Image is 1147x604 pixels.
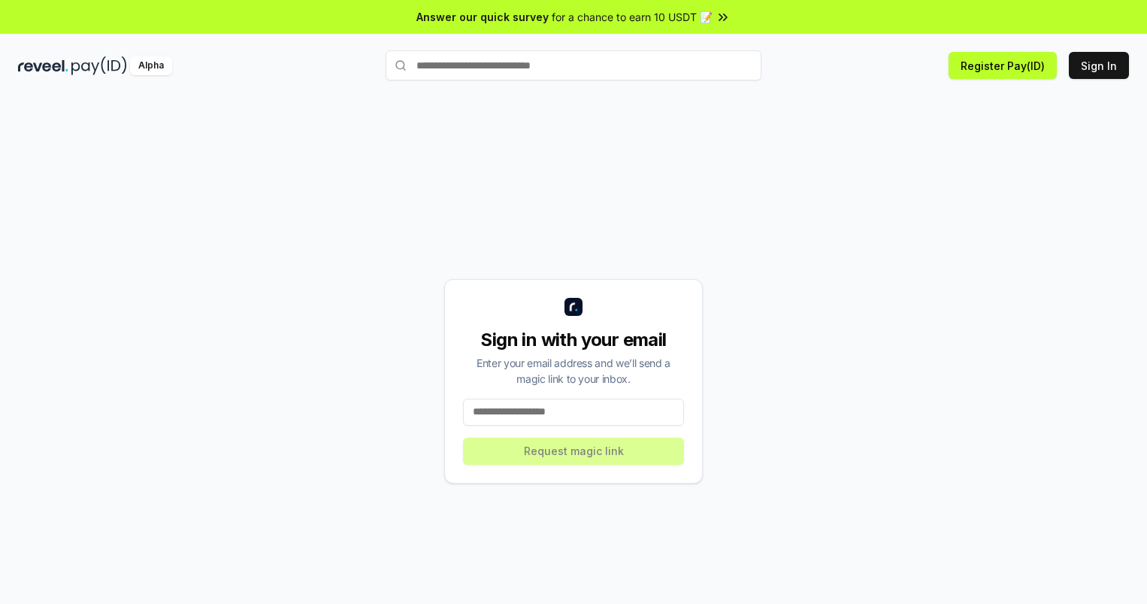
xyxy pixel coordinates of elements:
button: Register Pay(ID) [949,52,1057,79]
span: for a chance to earn 10 USDT 📝 [552,9,713,25]
div: Alpha [130,56,172,75]
img: reveel_dark [18,56,68,75]
img: pay_id [71,56,127,75]
span: Answer our quick survey [416,9,549,25]
img: logo_small [564,298,583,316]
div: Enter your email address and we’ll send a magic link to your inbox. [463,355,684,387]
div: Sign in with your email [463,328,684,352]
button: Sign In [1069,52,1129,79]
